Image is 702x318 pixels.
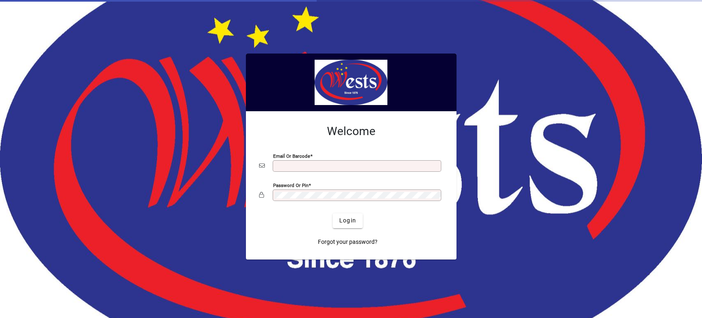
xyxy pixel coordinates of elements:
[318,238,378,246] span: Forgot your password?
[315,235,381,250] a: Forgot your password?
[333,213,363,228] button: Login
[273,153,310,159] mat-label: Email or Barcode
[339,216,356,225] span: Login
[259,124,443,138] h2: Welcome
[273,182,308,188] mat-label: Password or Pin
